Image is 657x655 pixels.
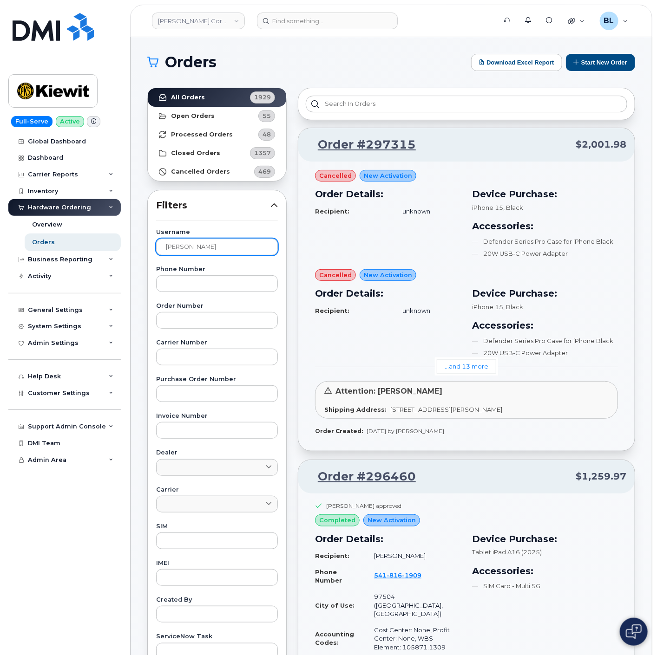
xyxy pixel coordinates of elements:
td: unknown [394,203,461,220]
span: iPhone 15 [472,204,503,211]
span: cancelled [319,271,352,279]
span: Filters [156,199,270,212]
a: Order #297315 [307,136,416,153]
strong: Phone Number [315,568,342,584]
h3: Device Purchase: [472,187,618,201]
strong: Cancelled Orders [171,168,230,175]
span: , Black [503,204,523,211]
td: 97504 ([GEOGRAPHIC_DATA], [GEOGRAPHIC_DATA]) [366,589,461,622]
strong: Shipping Address: [324,406,387,413]
label: ServiceNow Task [156,634,278,640]
span: New Activation [364,171,412,180]
a: Closed Orders1357 [148,144,286,162]
strong: All Orders [171,94,205,101]
label: Carrier Number [156,340,278,346]
li: 20W USB-C Power Adapter [472,249,618,258]
h3: Device Purchase: [472,286,618,300]
label: Purchase Order Number [156,376,278,383]
div: [PERSON_NAME] approved [326,502,401,510]
span: 1929 [254,93,271,102]
label: Phone Number [156,266,278,272]
span: 48 [263,130,271,139]
span: $1,259.97 [576,470,626,483]
span: cancelled [319,171,352,180]
img: Open chat [626,624,642,639]
label: IMEI [156,560,278,566]
label: Username [156,229,278,235]
label: Dealer [156,450,278,456]
a: Processed Orders48 [148,125,286,144]
button: Start New Order [566,54,635,71]
span: iPhone 15 [472,303,503,311]
label: SIM [156,524,278,530]
strong: Order Created: [315,428,363,435]
h3: Order Details: [315,286,461,300]
h3: Device Purchase: [472,532,618,546]
button: Download Excel Report [471,54,562,71]
a: All Orders1929 [148,88,286,107]
span: [STREET_ADDRESS][PERSON_NAME] [390,406,502,413]
span: 1909 [402,571,421,579]
label: Created By [156,597,278,603]
h3: Accessories: [472,318,618,332]
label: Invoice Number [156,413,278,419]
span: Tablet iPad A16 (2025) [472,548,542,556]
h3: Accessories: [472,219,618,233]
strong: Recipient: [315,307,349,314]
a: 5418161909 [374,571,433,579]
strong: Recipient: [315,552,349,559]
h3: Order Details: [315,187,461,201]
span: Attention: [PERSON_NAME] [335,387,442,396]
strong: Processed Orders [171,131,233,138]
span: 469 [258,167,271,176]
a: Order #296460 [307,468,416,485]
input: Search in orders [306,96,627,112]
strong: Open Orders [171,112,215,120]
span: , Black [503,303,523,311]
li: Defender Series Pro Case for iPhone Black [472,337,618,345]
span: 816 [387,571,402,579]
td: unknown [394,303,461,319]
span: 55 [263,111,271,120]
a: Open Orders55 [148,107,286,125]
label: Carrier [156,487,278,493]
span: New Activation [368,516,416,525]
strong: City of Use: [315,602,355,609]
a: Cancelled Orders469 [148,162,286,181]
li: 20W USB-C Power Adapter [472,349,618,357]
span: 1357 [254,149,271,157]
span: completed [319,516,355,525]
span: 541 [374,571,421,579]
span: Orders [165,55,217,69]
span: $2,001.98 [576,138,626,151]
strong: Closed Orders [171,149,220,157]
a: ...and 13 more [437,359,496,374]
li: Defender Series Pro Case for iPhone Black [472,237,618,246]
strong: Recipient: [315,208,349,215]
h3: Accessories: [472,564,618,578]
h3: Order Details: [315,532,461,546]
strong: Accounting Codes: [315,630,354,647]
span: [DATE] by [PERSON_NAME] [367,428,444,435]
td: [PERSON_NAME] [366,548,461,564]
span: New Activation [364,271,412,279]
label: Order Number [156,303,278,309]
li: SIM Card - Multi 5G [472,582,618,590]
